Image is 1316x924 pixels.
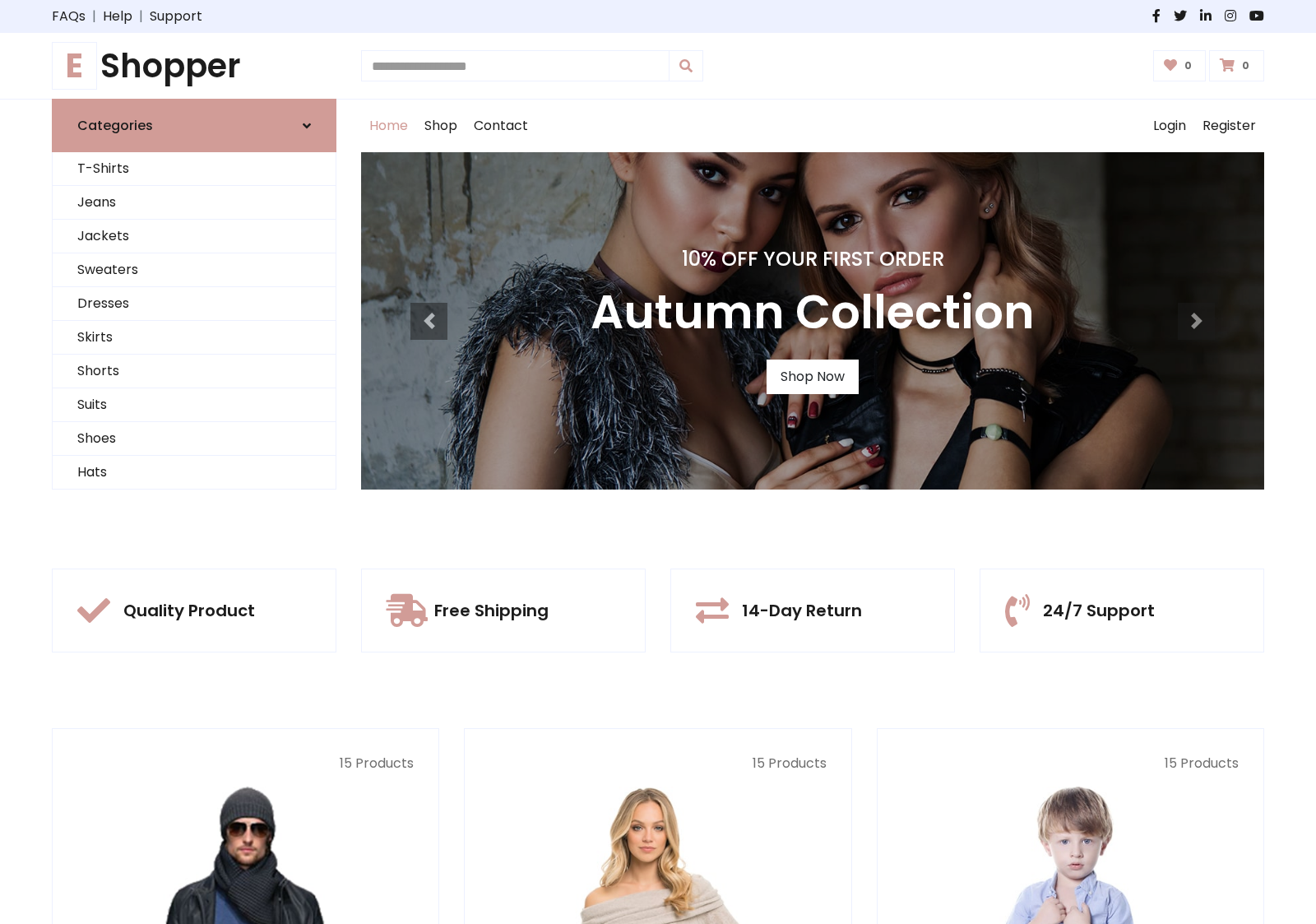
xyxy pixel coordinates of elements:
a: Suits [53,388,336,422]
span: E [52,42,97,90]
p: 15 Products [902,754,1239,773]
a: Jeans [53,186,336,220]
h1: Shopper [52,46,336,86]
a: T-Shirts [53,152,336,186]
span: | [132,7,150,26]
h5: 14-Day Return [742,601,862,620]
span: 0 [1238,58,1253,73]
h6: Categories [77,118,153,133]
a: Home [361,100,416,152]
a: Categories [52,99,336,152]
span: | [86,7,103,26]
a: 0 [1209,50,1264,81]
h3: Autumn Collection [591,285,1035,340]
a: Hats [53,456,336,490]
a: Contact [466,100,536,152]
span: 0 [1180,58,1196,73]
p: 15 Products [489,754,826,773]
h5: 24/7 Support [1043,601,1155,620]
a: Sweaters [53,253,336,287]
a: Shop [416,100,466,152]
a: Shoes [53,422,336,456]
a: 0 [1153,50,1207,81]
h5: Quality Product [123,601,255,620]
p: 15 Products [77,754,414,773]
a: Skirts [53,321,336,355]
a: Shop Now [767,360,859,394]
a: Shorts [53,355,336,388]
a: FAQs [52,7,86,26]
a: Support [150,7,202,26]
a: EShopper [52,46,336,86]
h5: Free Shipping [434,601,549,620]
a: Login [1145,100,1194,152]
h4: 10% Off Your First Order [591,248,1035,272]
a: Jackets [53,220,336,253]
a: Help [103,7,132,26]
a: Dresses [53,287,336,321]
a: Register [1194,100,1264,152]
